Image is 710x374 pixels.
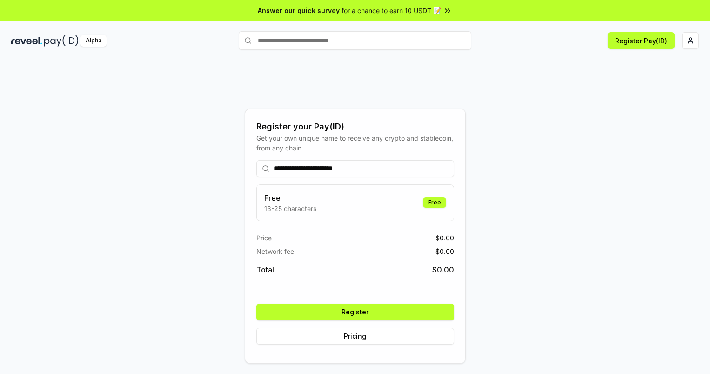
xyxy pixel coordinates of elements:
[11,35,42,47] img: reveel_dark
[258,6,340,15] span: Answer our quick survey
[423,197,446,208] div: Free
[435,246,454,256] span: $ 0.00
[256,264,274,275] span: Total
[256,304,454,320] button: Register
[264,192,316,204] h3: Free
[256,246,294,256] span: Network fee
[256,120,454,133] div: Register your Pay(ID)
[256,133,454,153] div: Get your own unique name to receive any crypto and stablecoin, from any chain
[432,264,454,275] span: $ 0.00
[342,6,441,15] span: for a chance to earn 10 USDT 📝
[80,35,107,47] div: Alpha
[44,35,79,47] img: pay_id
[264,204,316,213] p: 13-25 characters
[435,233,454,243] span: $ 0.00
[256,233,272,243] span: Price
[256,328,454,345] button: Pricing
[608,32,675,49] button: Register Pay(ID)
